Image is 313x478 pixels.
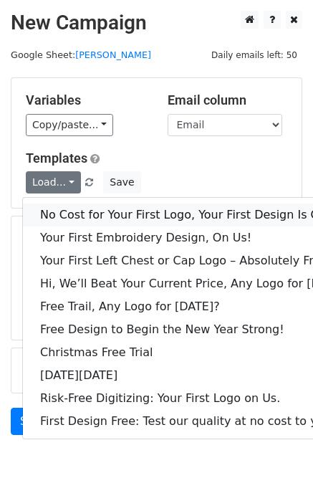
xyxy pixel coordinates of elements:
[103,171,140,193] button: Save
[206,49,302,60] a: Daily emails left: 50
[241,409,313,478] iframe: Chat Widget
[26,171,81,193] a: Load...
[75,49,151,60] a: [PERSON_NAME]
[206,47,302,63] span: Daily emails left: 50
[26,114,113,136] a: Copy/paste...
[26,150,87,166] a: Templates
[11,408,58,435] a: Send
[11,49,151,60] small: Google Sheet:
[168,92,288,108] h5: Email column
[11,11,302,35] h2: New Campaign
[26,92,146,108] h5: Variables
